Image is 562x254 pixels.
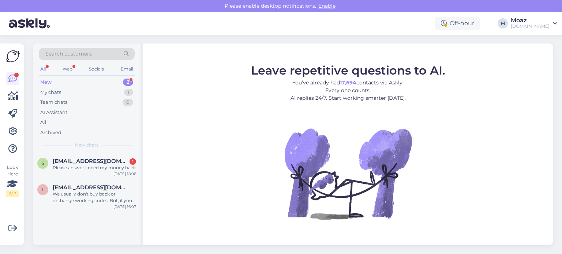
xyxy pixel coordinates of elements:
[282,108,414,239] img: No Chat active
[6,190,19,197] div: 2 / 3
[124,89,133,96] div: 1
[316,3,338,9] span: Enable
[498,18,508,29] div: M
[119,64,135,74] div: Email
[130,158,136,165] div: 1
[113,204,136,209] div: [DATE] 16:07
[42,160,44,166] span: s
[511,18,550,23] div: Moaz
[6,49,20,63] img: Askly Logo
[340,79,356,86] b: 17,694
[39,64,47,74] div: All
[511,23,550,29] div: [DOMAIN_NAME]
[45,50,92,58] span: Search customers
[123,79,133,86] div: 2
[40,119,46,126] div: All
[123,99,133,106] div: 0
[435,17,480,30] div: Off-hour
[53,164,136,171] div: Please answer I need my money back
[113,171,136,177] div: [DATE] 18:06
[53,158,129,164] span: sidk64839@gmail.com
[251,79,445,102] p: You’ve already had contacts via Askly. Every one counts. AI replies 24/7. Start working smarter [...
[53,184,129,191] span: Ibiyemisodiq809@gmail.com
[511,18,558,29] a: Moaz[DOMAIN_NAME]
[87,64,105,74] div: Socials
[6,164,19,197] div: Look Here
[40,129,61,136] div: Archived
[40,89,61,96] div: My chats
[40,99,67,106] div: Team chats
[42,187,44,192] span: I
[40,79,52,86] div: New
[251,63,445,77] span: Leave repetitive questions to AI.
[61,64,74,74] div: Web
[40,109,67,116] div: AI Assistant
[75,142,98,148] span: New chats
[53,191,136,204] div: We usually don't buy back or exchange working codes. But, if your code hasn't been used, we can m...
